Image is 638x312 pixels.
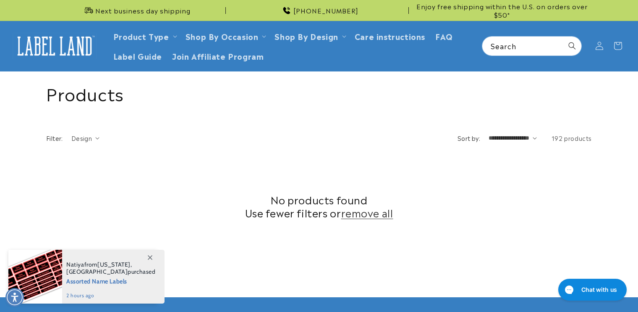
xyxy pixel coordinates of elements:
span: 2 hours ago [66,292,156,299]
summary: Design (0 selected) [71,134,99,143]
span: Enjoy free shipping within the U.S. on orders over $50* [412,2,592,19]
h2: No products found Use fewer filters or [46,193,592,219]
button: Search [563,37,581,55]
a: Care instructions [350,26,430,46]
span: [GEOGRAPHIC_DATA] [66,268,128,275]
h2: Filter: [46,134,63,143]
summary: Shop By Occasion [180,26,270,46]
span: Join Affiliate Program [172,51,264,61]
a: Product Type [113,30,169,42]
img: Label Land [13,33,97,59]
span: Care instructions [355,31,425,41]
a: Shop By Design [275,30,338,42]
summary: Product Type [108,26,180,46]
span: Label Guide [113,51,162,61]
a: remove all [341,206,393,219]
span: Next business day shipping [95,6,191,15]
span: Natiya [66,261,84,268]
label: Sort by: [458,134,480,142]
a: Label Guide [108,46,167,66]
iframe: Gorgias live chat messenger [554,276,630,304]
summary: Shop By Design [269,26,349,46]
a: Label Land [10,30,100,62]
a: Join Affiliate Program [167,46,269,66]
span: [PHONE_NUMBER] [293,6,358,15]
a: FAQ [430,26,458,46]
span: Assorted Name Labels [66,275,156,286]
span: 192 products [552,134,592,142]
span: Design [71,134,92,142]
span: FAQ [435,31,453,41]
span: [US_STATE] [97,261,131,268]
div: Accessibility Menu [5,288,24,307]
span: from , purchased [66,261,156,275]
span: Shop By Occasion [186,31,259,41]
h1: Products [46,82,592,104]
